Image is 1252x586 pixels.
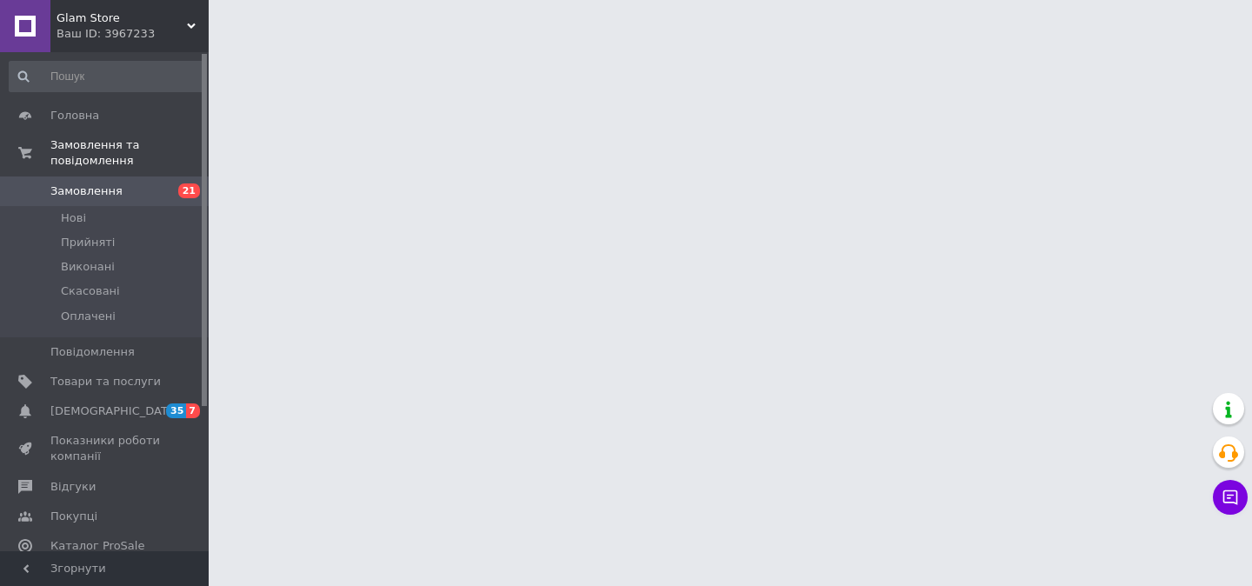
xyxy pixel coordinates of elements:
[50,183,123,199] span: Замовлення
[61,210,86,226] span: Нові
[9,61,205,92] input: Пошук
[50,509,97,524] span: Покупці
[50,374,161,390] span: Товари та послуги
[50,137,209,169] span: Замовлення та повідомлення
[1213,480,1248,515] button: Чат з покупцем
[61,235,115,250] span: Прийняті
[166,403,186,418] span: 35
[50,538,144,554] span: Каталог ProSale
[50,403,179,419] span: [DEMOGRAPHIC_DATA]
[50,479,96,495] span: Відгуки
[186,403,200,418] span: 7
[61,259,115,275] span: Виконані
[50,344,135,360] span: Повідомлення
[50,433,161,464] span: Показники роботи компанії
[61,283,120,299] span: Скасовані
[57,10,187,26] span: Glam Store
[61,309,116,324] span: Оплачені
[50,108,99,123] span: Головна
[57,26,209,42] div: Ваш ID: 3967233
[178,183,200,198] span: 21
